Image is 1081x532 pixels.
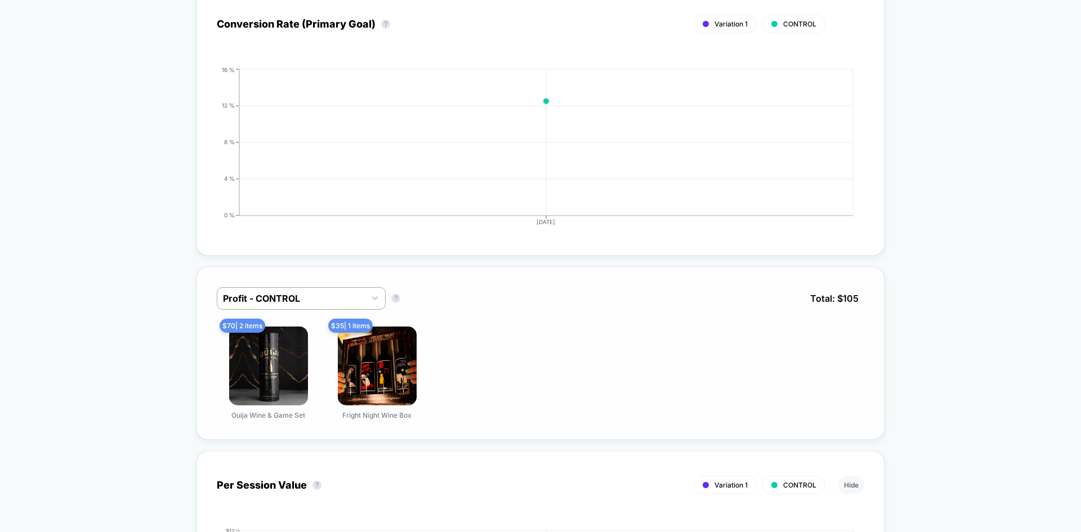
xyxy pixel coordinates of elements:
tspan: 12 % [222,102,235,109]
tspan: 0 % [224,212,235,218]
tspan: [DATE] [537,218,556,225]
span: Total: $ 105 [805,287,864,310]
tspan: 8 % [224,138,235,145]
span: Ouija Wine & Game Set [231,411,305,419]
span: CONTROL [783,20,816,28]
button: Hide [838,476,864,494]
button: ? [391,294,400,303]
img: Ouija Wine & Game Set [229,327,308,405]
button: ? [381,20,390,29]
tspan: 16 % [222,66,235,73]
span: CONTROL [783,481,816,489]
span: $ 35 | 1 items [328,319,373,333]
span: Variation 1 [714,20,748,28]
span: Variation 1 [714,481,748,489]
div: CONVERSION_RATE [206,66,853,235]
span: $ 70 | 2 items [220,319,265,333]
button: ? [312,481,321,490]
img: Fright Night Wine Box [338,327,417,405]
tspan: 4 % [224,175,235,182]
span: Fright Night Wine Box [342,411,412,419]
